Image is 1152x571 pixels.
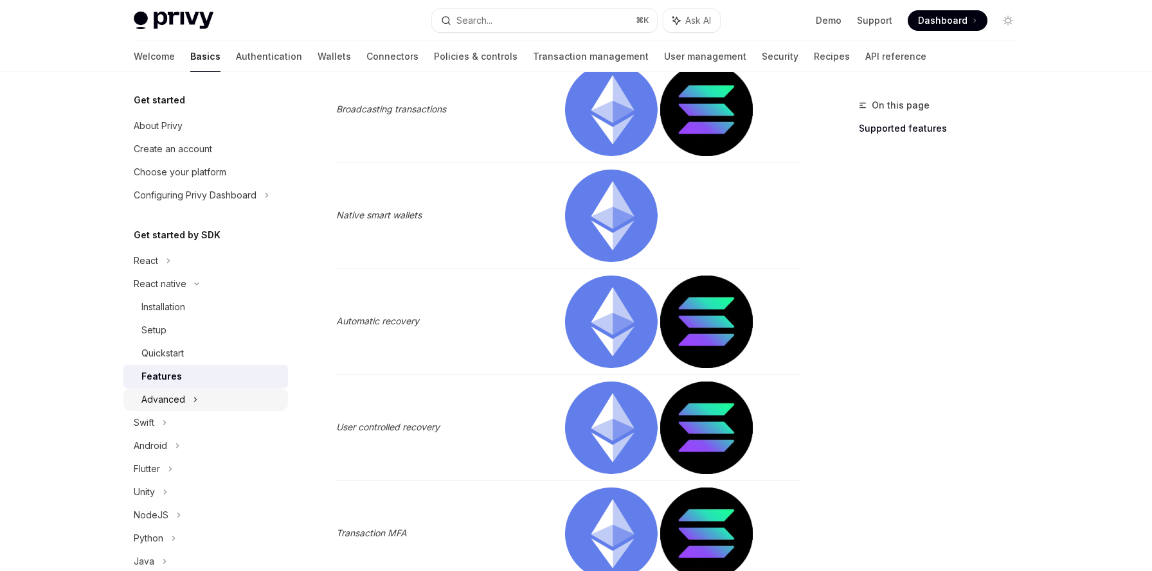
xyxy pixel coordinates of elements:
div: Installation [141,299,185,315]
a: Support [857,14,892,27]
div: Python [134,531,163,546]
div: Java [134,554,154,569]
div: Android [134,438,167,453]
a: Basics [190,41,221,72]
div: Swift [134,415,154,430]
a: Dashboard [908,10,987,31]
a: User management [664,41,746,72]
div: Quickstart [141,346,184,361]
img: solana.png [660,382,753,474]
div: React native [134,276,186,292]
div: Configuring Privy Dashboard [134,188,256,203]
em: Transaction MFA [336,527,407,538]
a: Supported features [859,118,1029,139]
div: Search... [456,13,492,28]
img: solana.png [660,276,753,368]
div: Choose your platform [134,164,226,180]
a: Choose your platform [123,161,288,184]
a: Transaction management [533,41,649,72]
a: API reference [865,41,926,72]
div: Unity [134,484,155,500]
div: Features [141,369,182,384]
h5: Get started by SDK [134,227,221,243]
a: Setup [123,319,288,342]
span: On this page [872,98,930,113]
a: Authentication [236,41,302,72]
a: Quickstart [123,342,288,365]
a: Recipes [814,41,850,72]
a: Security [762,41,798,72]
a: Installation [123,295,288,319]
img: ethereum.png [565,382,658,474]
img: solana.png [660,64,753,156]
img: ethereum.png [565,276,658,368]
div: React [134,253,158,268]
div: NodeJS [134,507,168,523]
div: Setup [141,322,166,338]
span: Dashboard [918,14,968,27]
a: Create an account [123,137,288,161]
div: Create an account [134,141,212,157]
span: Ask AI [685,14,711,27]
a: Wallets [318,41,351,72]
button: Search...⌘K [432,9,657,32]
em: User controlled recovery [336,421,440,432]
h5: Get started [134,92,185,108]
em: Native smart wallets [336,209,422,220]
a: Welcome [134,41,175,72]
img: light logo [134,12,213,30]
span: ⌘ K [636,15,649,26]
a: Features [123,365,288,388]
button: Toggle dark mode [998,10,1018,31]
div: Flutter [134,461,160,477]
a: About Privy [123,114,288,137]
div: Advanced [141,392,185,407]
em: Broadcasting transactions [336,103,446,114]
a: Demo [816,14,842,27]
img: ethereum.png [565,64,658,156]
em: Automatic recovery [336,315,419,326]
button: Ask AI [663,9,720,32]
img: ethereum.png [565,170,658,262]
div: About Privy [134,118,183,134]
a: Connectors [366,41,419,72]
a: Policies & controls [434,41,517,72]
